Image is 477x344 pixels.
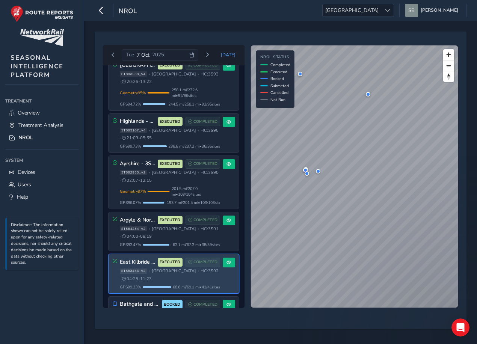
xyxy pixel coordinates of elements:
[172,186,220,197] span: 201.5 mi / 207.0 mi • 103 / 104 sites
[152,71,196,77] span: [GEOGRAPHIC_DATA]
[120,242,141,247] span: GPS 92.47 %
[198,72,199,76] span: •
[5,191,78,203] a: Help
[11,53,63,79] span: SEASONAL INTELLIGENCE PLATFORM
[198,269,199,273] span: •
[198,128,199,133] span: •
[198,170,199,175] span: •
[443,71,454,82] button: Reset bearing to north
[160,217,180,223] span: EXECUTED
[198,227,199,231] span: •
[107,50,119,60] button: Previous day
[193,161,217,167] span: COMPLETED
[20,29,64,46] img: customer logo
[11,222,75,266] p: Disclaimer: The information shown can not be solely relied upon for any safety-related decisions,...
[149,170,150,175] span: •
[149,128,150,133] span: •
[152,51,164,58] span: 2025
[120,189,146,194] span: Geometry 97 %
[172,87,220,98] span: 258.1 mi / 272.6 mi • 95 / 96 sites
[149,269,150,273] span: •
[18,181,31,188] span: Users
[120,118,155,125] h3: Highlands - 3S95
[164,302,180,308] span: BOOKED
[126,51,134,58] span: Tue
[120,269,147,274] span: ST883453_v2
[149,72,150,76] span: •
[11,5,73,22] img: rr logo
[270,83,289,89] span: Submitted
[5,107,78,119] a: Overview
[270,69,287,75] span: Executed
[323,4,381,17] span: [GEOGRAPHIC_DATA]
[221,52,235,58] span: [DATE]
[270,76,284,81] span: Booked
[149,227,150,231] span: •
[122,178,152,183] span: 02:07 - 12:15
[119,178,121,183] span: •
[5,166,78,178] a: Devices
[122,276,152,282] span: 04:25 - 11:23
[5,95,78,107] div: Treatment
[443,49,454,60] button: Zoom in
[122,79,152,84] span: 20:26 - 13:22
[18,109,40,116] span: Overview
[152,268,196,274] span: [GEOGRAPHIC_DATA]
[120,170,147,175] span: ST882933_v2
[120,90,146,96] span: Geometry 95 %
[270,62,290,68] span: Completed
[405,4,461,17] button: [PERSON_NAME]
[120,101,141,107] span: GPS 94.72 %
[152,226,196,232] span: [GEOGRAPHIC_DATA]
[120,200,141,205] span: GPS 96.07 %
[201,128,219,133] span: HC: 3S95
[160,161,180,167] span: EXECUTED
[17,193,28,201] span: Help
[168,101,220,107] span: 244.5 mi / 258.1 mi • 92 / 95 sites
[120,143,141,149] span: GPS 99.73 %
[451,318,469,336] iframe: Intercom live chat
[201,50,213,60] button: Next day
[120,128,147,133] span: ST883107_v4
[193,119,217,125] span: COMPLETED
[201,71,219,77] span: HC: 3S93
[421,4,458,17] span: [PERSON_NAME]
[137,51,149,59] span: 7 Oct
[160,259,180,265] span: EXECUTED
[18,134,33,141] span: NROL
[152,170,196,175] span: [GEOGRAPHIC_DATA]
[201,226,219,232] span: HC: 3S91
[168,143,220,149] span: 236.6 mi / 237.2 mi • 36 / 36 sites
[405,4,418,17] img: diamond-layout
[5,178,78,191] a: Users
[122,135,152,141] span: 21:09 - 05:55
[152,128,196,133] span: [GEOGRAPHIC_DATA]
[173,242,220,247] span: 62.1 mi / 67.2 mi • 38 / 39 sites
[119,136,121,140] span: •
[18,169,35,176] span: Devices
[201,268,219,274] span: HC: 3S92
[173,284,220,290] span: 68.6 mi / 69.1 mi • 41 / 41 sites
[120,284,141,290] span: GPS 99.23 %
[193,302,217,308] span: COMPLETED
[5,119,78,131] a: Treatment Analysis
[167,200,223,205] span: 193.7 mi / 201.5 mi • 103 / 103 sites
[120,217,155,223] h3: Argyle & North Electrics - 3S91 AM
[119,80,121,84] span: •
[160,62,180,68] span: EXECUTED
[193,217,217,223] span: COMPLETED
[270,90,288,95] span: Cancelled
[193,62,217,68] span: COMPLETED
[193,259,217,265] span: COMPLETED
[270,97,285,103] span: Not Run
[122,234,152,239] span: 04:00 - 08:19
[120,62,155,69] h3: [GEOGRAPHIC_DATA], [GEOGRAPHIC_DATA], [GEOGRAPHIC_DATA] 3S93
[119,6,137,17] span: NROL
[5,155,78,166] div: System
[18,122,63,129] span: Treatment Analysis
[120,226,147,231] span: ST884284_v2
[443,60,454,71] button: Zoom out
[201,170,219,175] span: HC: 3S90
[120,161,155,167] h3: Ayrshire - 3S90
[120,301,159,308] h3: Bathgate and [PERSON_NAME]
